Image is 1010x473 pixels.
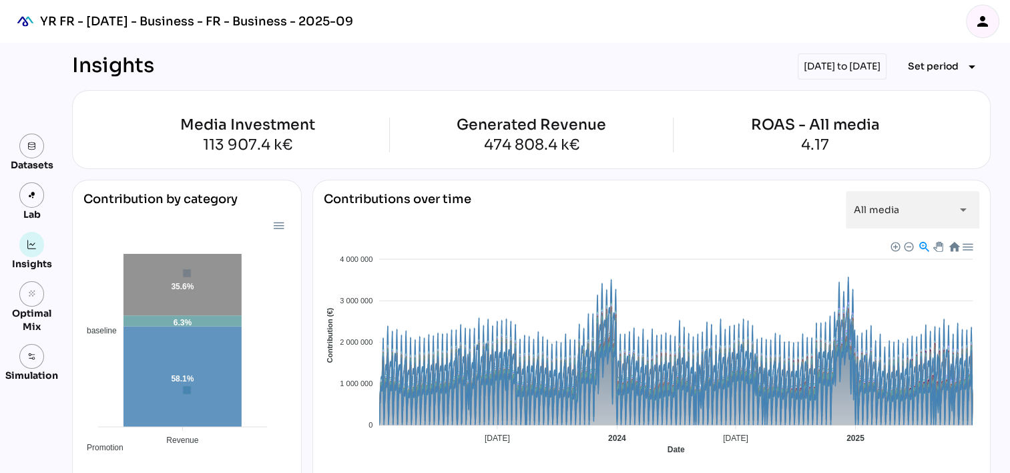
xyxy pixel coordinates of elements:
div: Zoom In [890,241,899,251]
div: Media Investment [106,118,389,132]
tspan: 2 000 000 [340,338,372,346]
i: person [975,13,991,29]
i: arrow_drop_down [964,59,980,75]
text: Date [668,445,685,454]
tspan: 2024 [608,434,626,443]
div: 474 808.4 k€ [457,138,606,152]
tspan: 2025 [846,434,864,443]
img: lab.svg [27,190,37,200]
div: Menu [961,241,973,252]
div: Insights [12,257,52,271]
div: mediaROI [11,7,40,36]
span: Set period [908,58,959,74]
img: graph.svg [27,240,37,249]
div: Panning [933,242,941,250]
tspan: Revenue [166,436,198,445]
div: Insights [72,53,154,80]
div: Optimal Mix [5,307,58,333]
span: baseline [77,326,117,335]
i: arrow_drop_down [955,202,971,218]
button: Expand "Set period" [897,55,991,79]
tspan: 0 [368,421,372,429]
div: Selection Zoom [918,241,929,252]
div: Lab [17,208,47,221]
div: Zoom Out [903,241,913,251]
div: Contributions over time [324,191,471,228]
tspan: 3 000 000 [340,297,372,305]
div: 4.17 [751,138,880,152]
tspan: [DATE] [485,434,510,443]
i: grain [27,289,37,299]
tspan: [DATE] [723,434,748,443]
div: 113 907.4 k€ [106,138,389,152]
div: Menu [272,219,284,230]
span: All media [854,204,899,216]
img: settings.svg [27,352,37,361]
div: Reset Zoom [948,241,959,252]
span: Promotion [77,443,123,452]
div: ROAS - All media [751,118,880,132]
tspan: 1 000 000 [340,379,372,387]
div: [DATE] to [DATE] [798,53,887,80]
text: Contribution (€) [326,307,334,363]
div: Datasets [11,158,53,172]
tspan: 4 000 000 [340,255,372,263]
div: Contribution by category [83,191,290,218]
div: Simulation [5,369,58,382]
img: data.svg [27,142,37,151]
div: YR FR - [DATE] - Business - FR - Business - 2025-09 [40,13,353,29]
div: Generated Revenue [457,118,606,132]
